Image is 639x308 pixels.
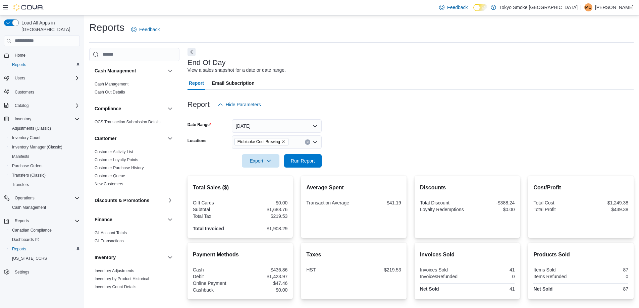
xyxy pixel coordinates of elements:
span: Purchase Orders [12,163,43,169]
button: Transfers (Classic) [7,171,83,180]
span: Etobicoke Cool Brewing [237,138,280,145]
span: Inventory by Product Historical [95,276,149,282]
button: Purchase Orders [7,161,83,171]
a: Cash Management [9,203,49,211]
div: $439.38 [582,207,628,212]
span: GL Account Totals [95,230,127,236]
div: Total Tax [193,213,239,219]
div: 87 [582,286,628,292]
h3: Cash Management [95,67,136,74]
a: New Customers [95,182,123,186]
h3: Compliance [95,105,121,112]
button: Inventory [12,115,34,123]
a: Reports [9,245,29,253]
a: Customer Loyalty Points [95,158,138,162]
nav: Complex example [4,48,80,294]
button: Adjustments (Classic) [7,124,83,133]
button: Hide Parameters [215,98,264,111]
span: Feedback [447,4,468,11]
div: InvoicesRefunded [420,274,466,279]
span: Settings [12,268,80,276]
h3: Inventory [95,254,116,261]
strong: Net Sold [420,286,439,292]
div: $41.19 [355,200,401,205]
button: Discounts & Promotions [166,196,174,204]
div: Mitchell Catalano [584,3,592,11]
div: Subtotal [193,207,239,212]
span: Adjustments (Classic) [12,126,51,131]
span: Catalog [12,102,80,110]
h1: Reports [89,21,124,34]
button: Inventory Manager (Classic) [7,142,83,152]
a: Inventory by Product Historical [95,276,149,281]
span: Inventory [15,116,31,122]
a: Customer Queue [95,174,125,178]
div: 0 [582,274,628,279]
button: Manifests [7,152,83,161]
div: Items Refunded [533,274,579,279]
span: Users [15,75,25,81]
h2: Invoices Sold [420,251,515,259]
div: $0.00 [469,207,515,212]
h2: Taxes [306,251,401,259]
span: Transfers (Classic) [12,173,46,178]
button: Home [1,50,83,60]
span: Adjustments (Classic) [9,124,80,132]
a: Customer Purchase History [95,166,144,170]
div: HST [306,267,352,272]
button: Remove Etobicoke Cool Brewing from selection in this group [281,140,285,144]
button: Reports [7,60,83,69]
span: Manifests [12,154,29,159]
button: Clear input [305,139,310,145]
div: 41 [469,286,515,292]
button: Finance [95,216,165,223]
span: Inventory Manager (Classic) [12,144,62,150]
div: Cash Management [89,80,179,99]
a: Dashboards [9,236,42,244]
button: [US_STATE] CCRS [7,254,83,263]
span: Home [12,51,80,59]
a: Cash Out Details [95,90,125,95]
h2: Products Sold [533,251,628,259]
span: OCS Transaction Submission Details [95,119,161,125]
a: Adjustments (Classic) [9,124,54,132]
button: Customers [1,87,83,97]
div: Total Discount [420,200,466,205]
button: Discounts & Promotions [95,197,165,204]
span: Customer Queue [95,173,125,179]
span: Operations [15,195,35,201]
span: Washington CCRS [9,254,80,262]
a: Customers [12,88,37,96]
button: Customer [166,134,174,142]
div: View a sales snapshot for a date or date range. [188,67,286,74]
span: Cash Management [12,205,46,210]
a: Inventory Count Details [95,285,137,289]
a: Feedback [436,1,470,14]
strong: Net Sold [533,286,552,292]
div: Transaction Average [306,200,352,205]
div: $0.00 [242,200,287,205]
p: Tokyo Smoke [GEOGRAPHIC_DATA] [499,3,578,11]
button: Operations [12,194,37,202]
div: Total Profit [533,207,579,212]
a: Transfers [9,181,32,189]
button: Cash Management [166,67,174,75]
a: Reports [9,61,29,69]
span: Customer Loyalty Points [95,157,138,163]
span: Operations [12,194,80,202]
div: Invoices Sold [420,267,466,272]
span: Inventory Adjustments [95,268,134,273]
button: Inventory [1,114,83,124]
span: Email Subscription [212,76,255,90]
span: GL Transactions [95,238,124,244]
span: Reports [12,217,80,225]
span: Purchase Orders [9,162,80,170]
div: $219.53 [242,213,287,219]
a: Inventory Adjustments [95,268,134,273]
button: Open list of options [312,139,318,145]
label: Date Range [188,122,211,127]
span: Customers [12,87,80,96]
